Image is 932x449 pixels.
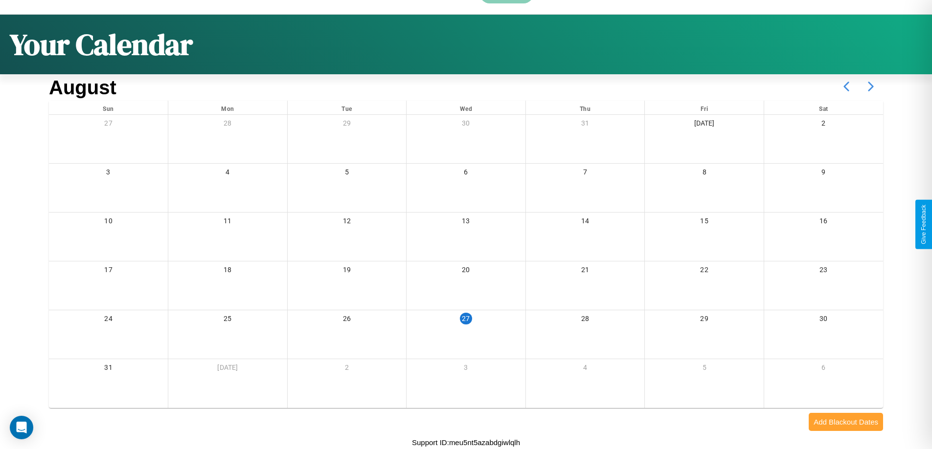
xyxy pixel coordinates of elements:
div: Fri [645,101,764,114]
p: Support ID: meu5nt5azabdgiwlqlh [412,436,520,449]
div: 17 [49,261,168,281]
div: 6 [407,164,525,184]
div: 31 [526,115,645,135]
div: Wed [407,101,525,114]
h2: August [49,77,116,99]
div: 20 [407,261,525,281]
div: 28 [168,115,287,135]
div: Open Intercom Messenger [10,416,33,439]
div: 24 [49,310,168,330]
div: 30 [764,310,883,330]
div: 27 [460,313,472,324]
div: 18 [168,261,287,281]
div: 26 [288,310,407,330]
div: 15 [645,213,764,233]
div: [DATE] [645,115,764,135]
div: 23 [764,261,883,281]
div: 3 [407,359,525,379]
div: Sun [49,101,168,114]
div: 2 [764,115,883,135]
div: 22 [645,261,764,281]
div: 19 [288,261,407,281]
div: 9 [764,164,883,184]
div: 4 [526,359,645,379]
div: [DATE] [168,359,287,379]
div: 21 [526,261,645,281]
div: 12 [288,213,407,233]
div: 27 [49,115,168,135]
div: 28 [526,310,645,330]
div: 13 [407,213,525,233]
div: 25 [168,310,287,330]
div: 11 [168,213,287,233]
div: 30 [407,115,525,135]
div: Sat [764,101,883,114]
h1: Your Calendar [10,24,193,64]
div: Thu [526,101,645,114]
div: 2 [288,359,407,379]
div: 10 [49,213,168,233]
div: 4 [168,164,287,184]
div: 16 [764,213,883,233]
div: 29 [288,115,407,135]
div: 29 [645,310,764,330]
div: 8 [645,164,764,184]
div: 5 [645,359,764,379]
div: Tue [288,101,407,114]
div: 5 [288,164,407,184]
div: Give Feedback [920,205,927,244]
button: Add Blackout Dates [809,413,883,431]
div: 31 [49,359,168,379]
div: Mon [168,101,287,114]
div: 14 [526,213,645,233]
div: 7 [526,164,645,184]
div: 6 [764,359,883,379]
div: 3 [49,164,168,184]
